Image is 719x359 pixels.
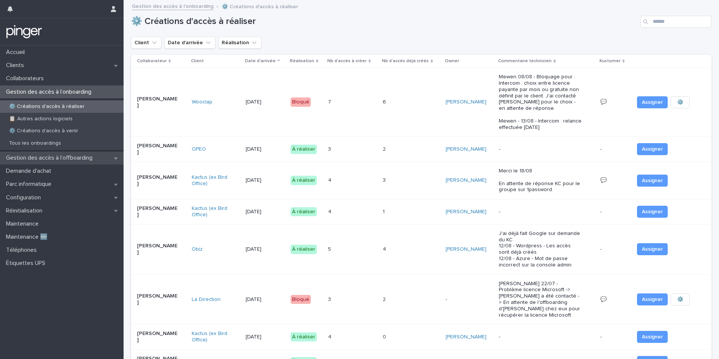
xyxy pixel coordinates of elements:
p: 4 [328,176,333,184]
p: [DATE] [246,246,285,253]
p: [PERSON_NAME] [137,96,179,109]
p: ⚙️ Créations d'accès à venir [3,128,84,134]
p: Mewen 08/08 - Bloquage pour : Intercom : choix entre licence payante par mois ou gratuite non déf... [499,74,582,130]
p: ⚙️ Créations d'accès à réaliser [222,2,298,10]
span: Assigner [642,333,663,341]
p: Clients [3,62,30,69]
p: 5 [328,245,333,253]
p: Maintenance 🆕 [3,233,54,241]
p: 0 [383,332,388,340]
p: 3 [328,145,333,153]
p: Nb d'accès à créer [327,57,367,65]
p: - [446,296,487,303]
button: Réalisation [218,37,261,49]
tr: [PERSON_NAME]Kactus (ex Bird Office) [DATE]À réaliser44 00 [PERSON_NAME] --- Assigner [131,325,712,350]
p: [PERSON_NAME] [137,243,179,256]
button: ⚙️ [671,293,690,305]
p: Parc informatique [3,181,57,188]
p: [DATE] [246,296,285,303]
a: 💬 [600,297,607,302]
p: Tous les onboardings [3,140,67,147]
span: Assigner [642,208,663,215]
p: Configuration [3,194,47,201]
a: [PERSON_NAME] [446,177,486,184]
p: Étiquettes UPS [3,260,51,267]
a: [PERSON_NAME] [446,334,486,340]
a: 💬 [600,99,607,105]
p: 4 [328,332,333,340]
p: Réalisation [290,57,314,65]
p: 6 [383,97,388,105]
p: 3 [383,176,387,184]
tr: [PERSON_NAME]Obiz [DATE]À réaliser55 44 [PERSON_NAME] J'ai déjà fait Google sur demande du KC 12/... [131,224,712,274]
a: Kactus (ex Bird Office) [192,331,233,343]
p: - [600,332,603,340]
p: Gestion des accès à l’offboarding [3,154,98,162]
img: mTgBEunGTSyRkCgitkcU [6,24,42,39]
tr: [PERSON_NAME]Kactus (ex Bird Office) [DATE]À réaliser44 33 [PERSON_NAME] Merci le 18/08 En attent... [131,162,712,199]
p: 3 [328,295,333,303]
p: Gestion des accès à l’onboarding [3,88,97,96]
p: J'ai déjà fait Google sur demande du KC 12/08 - Wordpress - Les accès sont déjà créés 12/08 - Azu... [499,230,582,268]
div: À réaliser [291,207,317,217]
p: [DATE] [246,209,285,215]
p: 2 [383,145,387,153]
p: Date d'arrivée [245,57,276,65]
a: 💬 [600,178,607,183]
span: Assigner [642,177,663,184]
a: [PERSON_NAME] [446,209,486,215]
p: Accueil [3,49,31,56]
p: 4 [383,245,388,253]
p: Owner [445,57,459,65]
div: À réaliser [291,332,317,342]
p: [DATE] [246,334,285,340]
p: 4 [328,207,333,215]
tr: [PERSON_NAME]Wooclap [DATE]Bloqué77 66 [PERSON_NAME] Mewen 08/08 - Bloquage pour : Intercom : cho... [131,68,712,137]
button: Assigner [637,143,668,155]
a: [PERSON_NAME] [446,99,486,105]
div: À réaliser [291,145,317,154]
p: Commentaire technicien [498,57,552,65]
button: Assigner [637,331,668,343]
p: Collaborateurs [3,75,50,82]
div: À réaliser [291,245,317,254]
p: [PERSON_NAME] 22/07 - Problème licence Microsoft -> [PERSON_NAME] a été contacté -> En attente de... [499,281,582,319]
a: Gestion des accès à l’onboarding [132,1,213,10]
p: [DATE] [246,146,285,153]
span: Assigner [642,245,663,253]
a: [PERSON_NAME] [446,246,486,253]
a: Wooclap [192,99,212,105]
p: [PERSON_NAME] [137,143,179,156]
p: [PERSON_NAME] [137,331,179,343]
tr: [PERSON_NAME]Kactus (ex Bird Office) [DATE]À réaliser44 11 [PERSON_NAME] --- Assigner [131,199,712,224]
p: Téléphones [3,247,43,254]
span: ⚙️ [677,99,683,106]
p: Demande d'achat [3,168,57,175]
a: La Direction [192,296,221,303]
button: Date d'arrivée [164,37,215,49]
p: - [600,245,603,253]
span: Assigner [642,145,663,153]
div: Bloqué [291,295,311,304]
button: ⚙️ [671,96,690,108]
p: [DATE] [246,99,285,105]
p: 2 [383,295,387,303]
button: Client [131,37,161,49]
a: Kactus (ex Bird Office) [192,174,233,187]
p: [PERSON_NAME] [137,174,179,187]
p: Client [191,57,204,65]
p: - [499,334,582,340]
a: Obiz [192,246,203,253]
p: [PERSON_NAME] [137,205,179,218]
p: 📋 Autres actions logiciels [3,116,79,122]
p: 1 [383,207,386,215]
span: Assigner [642,99,663,106]
button: Assigner [637,206,668,218]
div: Search [640,16,712,28]
p: Maintenance [3,220,45,227]
p: Merci le 18/08 En attente de réponse KC pour le groupe sur 1password. [499,168,582,193]
tr: [PERSON_NAME]OPEO [DATE]À réaliser33 22 [PERSON_NAME] --- Assigner [131,137,712,162]
button: Assigner [637,293,668,305]
p: ⚙️ Créations d'accès à réaliser [3,103,91,110]
p: - [499,146,582,153]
